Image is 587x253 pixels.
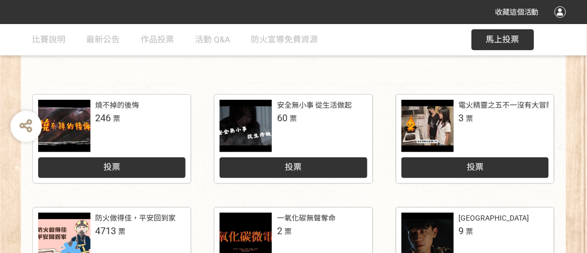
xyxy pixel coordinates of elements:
div: 一氧化碳無聲奪命 [277,213,336,224]
div: [GEOGRAPHIC_DATA] [459,213,530,224]
span: 投票 [467,162,484,172]
a: 比賽說明 [32,24,66,55]
span: 9 [459,225,464,236]
span: 2 [277,225,282,236]
div: 燒不掉的後悔 [96,100,140,111]
span: 票 [466,227,474,236]
span: 防火宣導免費資源 [251,34,318,44]
span: 最新公告 [87,34,120,44]
span: 票 [284,227,292,236]
span: 投票 [285,162,302,172]
button: 馬上投票 [471,29,534,50]
span: 246 [96,112,111,123]
span: 4713 [96,225,117,236]
a: 作品投票 [141,24,175,55]
span: 收藏這個活動 [495,8,539,16]
span: 票 [113,114,121,123]
span: 比賽說明 [32,34,66,44]
a: 活動 Q&A [195,24,231,55]
span: 3 [459,112,464,123]
span: 作品投票 [141,34,175,44]
a: 防火宣導免費資源 [251,24,318,55]
a: 燒不掉的後悔246票投票 [33,95,191,183]
a: 電火精靈之五不一沒有大冒險3票投票 [396,95,555,183]
span: 票 [290,114,297,123]
a: 最新公告 [87,24,120,55]
a: 安全無小事 從生活做起60票投票 [214,95,373,183]
span: 票 [119,227,126,236]
span: 投票 [103,162,120,172]
span: 60 [277,112,287,123]
div: 電火精靈之五不一沒有大冒險 [459,100,554,111]
span: 活動 Q&A [195,34,231,44]
div: 防火做得佳，平安回到家 [96,213,176,224]
div: 安全無小事 從生活做起 [277,100,352,111]
span: 馬上投票 [486,34,520,44]
span: 票 [466,114,474,123]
